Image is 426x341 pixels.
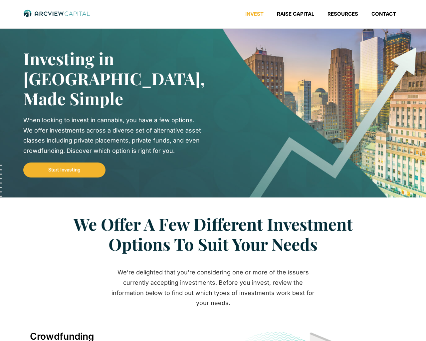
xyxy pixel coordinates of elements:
div: We’re delighted that you’re considering one or more of the issuers currently accepting investment... [106,267,319,308]
div: When looking to invest in cannabis, you have a few options. We offer investments across a diverse... [23,115,203,156]
a: Start Investing [23,163,106,177]
a: Invest [239,11,270,17]
h2: Crowdfunding [30,332,210,341]
span: Start Investing [48,168,81,172]
a: Raise Capital [270,11,321,17]
h2: We Offer A Few Different Investment Options To Suit Your Needs [50,214,376,254]
h2: Investing in [GEOGRAPHIC_DATA], Made Simple [23,49,193,109]
a: Resources [321,11,365,17]
a: Contact [365,11,403,17]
